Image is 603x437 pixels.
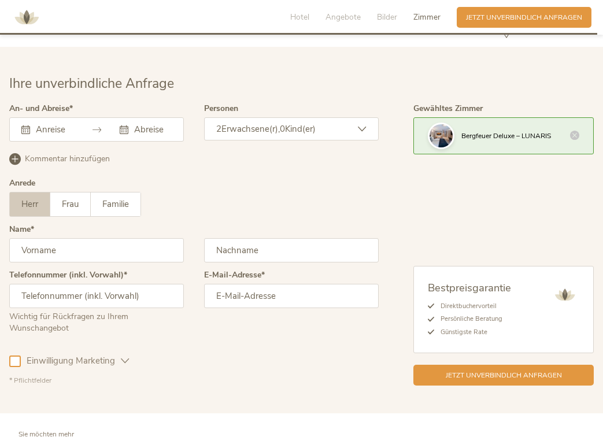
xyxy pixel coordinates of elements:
span: Familie [102,198,129,210]
span: Bestpreisgarantie [428,280,511,295]
span: Kind(er) [285,123,316,135]
label: E-Mail-Adresse [204,271,265,279]
span: Einwilligung Marketing [21,355,121,367]
div: Anrede [9,179,35,187]
span: Frau [62,198,79,210]
li: Persönliche Beratung [434,313,511,325]
input: Abreise [131,124,172,135]
span: Bergfeuer Deluxe – LUNARIS [461,131,551,140]
label: Telefonnummer (inkl. Vorwahl) [9,271,127,279]
img: AMONTI & LUNARIS Wellnessresort [550,280,579,309]
img: Ihre unverbindliche Anfrage [430,124,453,147]
li: Günstigste Rate [434,326,511,339]
input: E-Mail-Adresse [204,284,379,308]
span: Jetzt unverbindlich anfragen [466,13,582,23]
span: 2 [216,123,221,135]
label: An- und Abreise [9,105,73,113]
span: Ihre unverbindliche Anfrage [9,75,174,92]
input: Vorname [9,238,184,262]
span: Hier finden Sie uns [511,29,578,36]
span: Jetzt unverbindlich anfragen [446,371,562,380]
span: Angebote [325,12,361,23]
span: Hotel [290,12,309,23]
input: Nachname [204,238,379,262]
div: Wichtig für Rückfragen zu Ihrem Wunschangebot [9,308,184,334]
a: AMONTI & LUNARIS Wellnessresort [9,14,44,20]
span: Zimmer [413,12,441,23]
input: Anreise [33,124,73,135]
span: Erwachsene(r), [221,123,280,135]
span: Kommentar hinzufügen [25,153,110,165]
span: Bilder [377,12,397,23]
span: Herr [21,198,38,210]
input: Telefonnummer (inkl. Vorwahl) [9,284,184,308]
span: Gewähltes Zimmer [413,103,483,114]
label: Name [9,225,34,234]
label: Personen [204,105,238,113]
div: * Pflichtfelder [9,376,379,386]
span: 0 [280,123,285,135]
li: Direktbuchervorteil [434,300,511,313]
